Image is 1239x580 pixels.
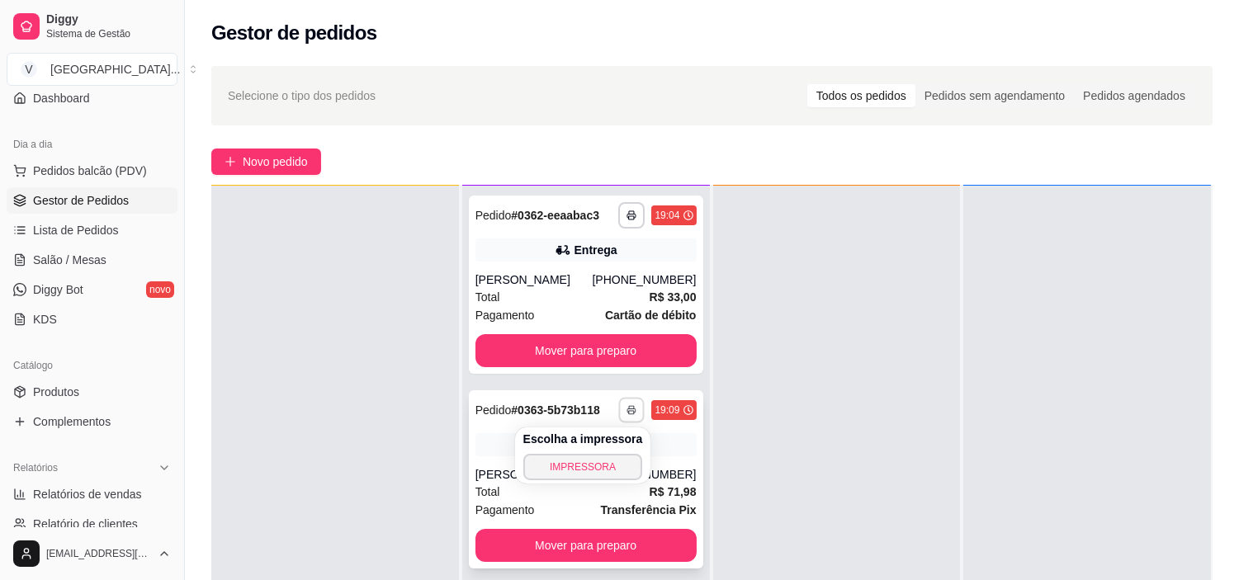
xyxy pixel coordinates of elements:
[523,454,643,480] button: IMPRESSORA
[475,466,593,483] div: [PERSON_NAME]
[475,288,500,306] span: Total
[475,334,697,367] button: Mover para preparo
[46,547,151,560] span: [EMAIL_ADDRESS][DOMAIN_NAME]
[33,90,90,106] span: Dashboard
[475,529,697,562] button: Mover para preparo
[46,12,171,27] span: Diggy
[1074,84,1194,107] div: Pedidos agendados
[33,384,79,400] span: Produtos
[475,271,593,288] div: [PERSON_NAME]
[475,403,512,417] span: Pedido
[7,352,177,379] div: Catálogo
[7,131,177,158] div: Dia a dia
[592,271,696,288] div: [PHONE_NUMBER]
[655,209,679,222] div: 19:04
[915,84,1074,107] div: Pedidos sem agendamento
[475,483,500,501] span: Total
[33,163,147,179] span: Pedidos balcão (PDV)
[475,209,512,222] span: Pedido
[225,156,236,167] span: plus
[605,309,696,322] strong: Cartão de débito
[33,192,129,209] span: Gestor de Pedidos
[33,252,106,268] span: Salão / Mesas
[46,27,171,40] span: Sistema de Gestão
[33,486,142,502] span: Relatórios de vendas
[33,281,83,298] span: Diggy Bot
[50,61,180,78] div: [GEOGRAPHIC_DATA] ...
[601,503,697,516] strong: Transferência Pix
[21,61,37,78] span: V
[523,431,643,447] h4: Escolha a impressora
[475,306,535,324] span: Pagamento
[33,222,119,238] span: Lista de Pedidos
[807,84,915,107] div: Todos os pedidos
[33,413,111,430] span: Complementos
[13,461,58,474] span: Relatórios
[33,311,57,328] span: KDS
[475,501,535,519] span: Pagamento
[7,53,177,86] button: Select a team
[243,153,308,171] span: Novo pedido
[511,403,599,417] strong: # 0363-5b73b118
[650,485,697,498] strong: R$ 71,98
[211,20,377,46] h2: Gestor de pedidos
[33,516,138,532] span: Relatório de clientes
[228,87,376,105] span: Selecione o tipo dos pedidos
[655,403,679,417] div: 19:09
[511,209,599,222] strong: # 0362-eeaabac3
[575,242,617,258] div: Entrega
[650,290,697,304] strong: R$ 33,00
